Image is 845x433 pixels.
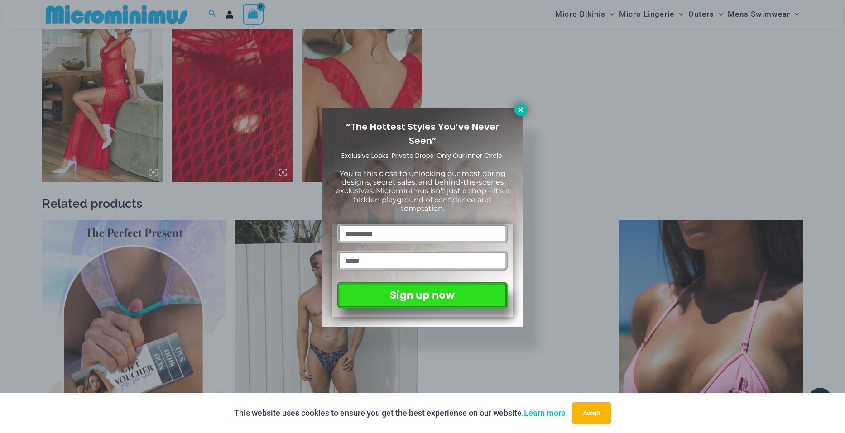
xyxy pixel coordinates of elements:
[524,408,566,418] a: Learn more
[234,406,566,420] p: This website uses cookies to ensure you get the best experience on our website.
[572,402,611,424] button: Accept
[514,104,527,116] button: Close
[341,151,504,160] span: Exclusive Looks. Private Drops. Only Our Inner Circle.
[346,120,499,147] span: “The Hottest Styles You’ve Never Seen”
[336,169,509,213] span: You’re this close to unlocking our most daring designs, secret sales, and behind-the-scenes exclu...
[337,282,507,308] button: Sign up now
